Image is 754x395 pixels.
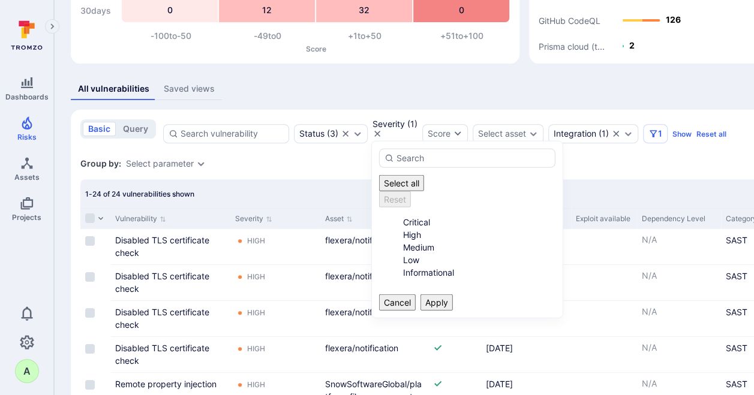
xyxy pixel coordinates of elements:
[478,129,526,138] div: Select asset
[373,119,417,129] div: ( 1 )
[164,83,215,95] div: Saved views
[80,337,110,372] div: Cell for selection
[486,378,566,390] div: [DATE]
[486,342,566,354] div: [DATE]
[247,380,265,390] div: High
[115,271,209,294] a: Disabled TLS certificate check
[413,30,510,42] div: +51 to +100
[230,301,320,336] div: Cell for Severity
[247,236,265,246] div: High
[629,40,635,50] text: 2
[85,308,95,318] span: Select row
[85,189,194,198] span: 1-24 of 24 vulnerabilities shown
[15,359,39,383] div: andras.nemes@snowsoftware.com
[403,241,556,254] li: Medium
[325,343,398,353] a: flexera/notification
[320,229,428,264] div: Cell for Asset
[528,129,538,138] button: Expand dropdown
[230,337,320,372] div: Cell for Severity
[115,379,217,389] a: Remote property injection
[396,152,550,164] input: Search
[85,344,95,354] span: Select row
[554,129,596,138] div: Integration
[642,213,716,224] div: Dependency Level
[110,265,230,300] div: Cell for Vulnerability
[45,19,59,34] button: Expand navigation menu
[428,337,481,372] div: Cell for Fix available
[428,128,450,140] div: Score
[320,301,428,336] div: Cell for Asset
[571,337,637,372] div: Cell for Exploit available
[643,124,668,143] button: Filters
[403,254,556,266] li: Low
[115,307,209,330] a: Disabled TLS certificate check
[642,234,716,246] p: N/A
[373,138,382,148] button: Expand dropdown
[220,30,317,42] div: -49 to 0
[637,337,721,372] div: Cell for Dependency Level
[325,235,398,245] a: flexera/notification
[80,158,121,170] span: Group by:
[637,265,721,300] div: Cell for Dependency Level
[115,214,166,224] button: Sort by Vulnerability
[539,15,600,25] text: GitHub CodeQL
[403,216,556,228] li: Critical
[325,214,353,224] button: Sort by Asset
[126,159,194,168] button: Select parameter
[611,129,621,138] button: Clear selection
[554,129,609,138] div: ( 1 )
[110,229,230,264] div: Cell for Vulnerability
[428,301,481,336] div: Cell for Fix available
[642,306,716,318] p: N/A
[373,119,417,129] button: Severity(1)
[379,175,424,191] button: Select all
[420,294,453,310] button: Apply
[299,129,325,138] div: Status
[110,337,230,372] div: Cell for Vulnerability
[230,265,320,300] div: Cell for Severity
[299,129,338,138] button: Status(3)
[85,236,95,246] span: Select row
[353,129,362,138] button: Expand dropdown
[642,378,716,390] p: N/A
[642,270,716,282] p: N/A
[576,213,632,224] div: Exploit available
[320,337,428,372] div: Cell for Asset
[15,359,39,383] button: A
[422,124,468,143] button: Score
[48,22,56,32] i: Expand navigation menu
[17,132,37,141] span: Risks
[115,343,209,366] a: Disabled TLS certificate check
[637,229,721,264] div: Cell for Dependency Level
[14,173,40,182] span: Assets
[379,149,555,310] div: autocomplete options
[554,129,609,138] button: Integration(1)
[122,44,510,53] p: Score
[341,129,350,138] button: Clear selection
[373,119,405,129] div: Severity
[118,122,154,136] button: query
[235,214,272,224] button: Sort by Severity
[325,271,398,281] a: flexera/notification
[571,301,637,336] div: Cell for Exploit available
[571,229,637,264] div: Cell for Exploit available
[325,307,398,317] a: flexera/notification
[5,92,49,101] span: Dashboards
[115,235,209,258] a: Disabled TLS certificate check
[80,301,110,336] div: Cell for selection
[320,265,428,300] div: Cell for Asset
[247,344,265,354] div: High
[666,14,681,25] text: 126
[379,294,416,310] button: Cancel
[658,128,662,140] span: 1
[299,129,338,138] div: ( 3 )
[642,342,716,354] p: N/A
[571,265,637,300] div: Cell for Exploit available
[196,159,206,168] button: Expand dropdown
[247,308,265,318] div: High
[80,265,110,300] div: Cell for selection
[379,191,411,207] button: Reset
[126,159,206,168] div: grouping parameters
[696,129,726,138] button: Reset all
[85,272,95,282] span: Select row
